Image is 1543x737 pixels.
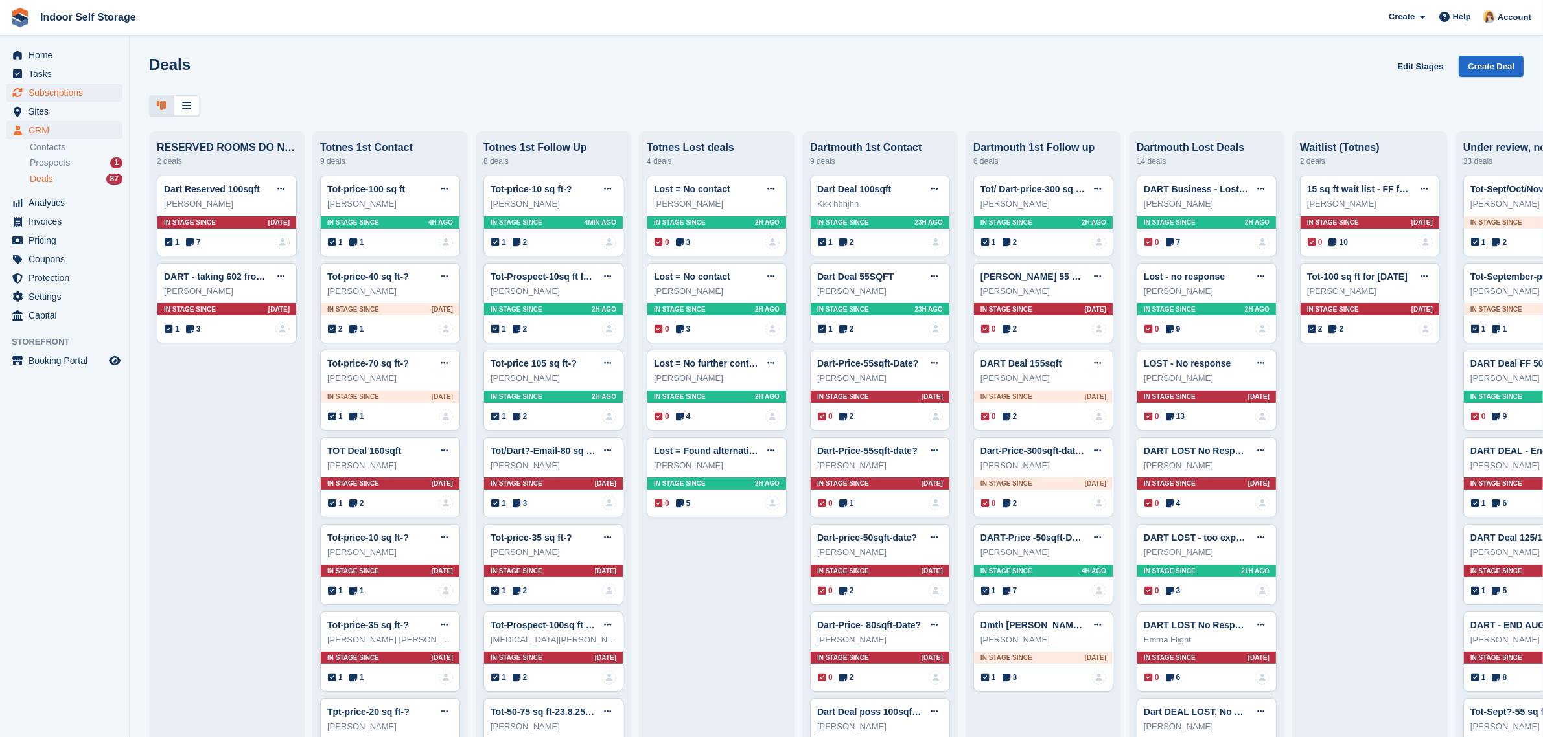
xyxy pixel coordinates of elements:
[513,411,528,422] span: 2
[654,358,765,368] a: Lost = No further contact.
[1411,218,1433,227] span: [DATE]
[6,231,122,249] a: menu
[817,218,869,227] span: In stage since
[29,250,106,268] span: Coupons
[929,670,943,685] a: deal-assignee-blank
[1245,304,1270,314] span: 2H AGO
[914,304,943,314] span: 23H AGO
[6,46,122,64] a: menu
[929,322,943,336] img: deal-assignee-blank
[6,194,122,212] a: menu
[29,212,106,231] span: Invoices
[327,198,453,210] div: [PERSON_NAME]
[980,184,1090,194] a: Tot/ Dart-price-300 sq ft-?
[839,236,854,248] span: 2
[327,304,379,314] span: In stage since
[327,184,405,194] a: Tot-price-100 sq ft
[1307,285,1433,298] div: [PERSON_NAME]
[439,584,453,598] a: deal-assignee-blank
[602,584,616,598] a: deal-assignee-blank
[110,157,122,168] div: 1
[1003,236,1017,248] span: 2
[491,411,506,422] span: 1
[1389,10,1415,23] span: Create
[1483,10,1496,23] img: Joanne Smith
[1166,236,1181,248] span: 7
[1144,304,1196,314] span: In stage since
[929,409,943,424] img: deal-assignee-blank
[428,218,453,227] span: 4H AGO
[491,392,542,402] span: In stage since
[980,620,1100,630] a: Dmth [PERSON_NAME] 100
[483,142,623,153] div: Totnes 1st Follow Up
[1255,584,1270,598] a: deal-assignee-blank
[980,446,1086,456] a: Dart-Price-300sqft-date?
[1255,235,1270,249] img: deal-assignee-blank
[30,157,70,169] span: Prospects
[12,335,129,348] span: Storefront
[655,323,669,335] span: 0
[6,250,122,268] a: menu
[817,446,918,456] a: Dart-Price-55sqft-date?
[1419,322,1433,336] a: deal-assignee-blank
[676,236,691,248] span: 3
[980,372,1106,385] div: [PERSON_NAME]
[817,620,921,630] a: Dart-Price- 80sqft-Date?
[602,496,616,510] img: deal-assignee-blank
[268,304,290,314] span: [DATE]
[1085,392,1106,402] span: [DATE]
[755,304,780,314] span: 2H AGO
[1092,409,1106,424] img: deal-assignee-blank
[349,323,364,335] span: 1
[320,153,460,169] div: 9 deals
[35,6,141,28] a: Indoor Self Storage
[29,194,106,212] span: Analytics
[818,236,833,248] span: 1
[1144,372,1270,385] div: [PERSON_NAME]
[164,285,290,298] div: [PERSON_NAME]
[602,670,616,685] a: deal-assignee-blank
[818,323,833,335] span: 1
[1166,323,1181,335] span: 9
[1248,392,1270,402] span: [DATE]
[491,271,607,282] a: Tot-Prospect-10sq ft locker
[654,446,761,456] a: Lost = Found alternative.
[491,323,506,335] span: 1
[107,353,122,368] a: Preview store
[1255,322,1270,336] img: deal-assignee-blank
[1144,707,1278,717] a: Dart DEAL LOST, No Response
[439,235,453,249] a: deal-assignee-blank
[491,236,506,248] span: 1
[439,496,453,510] a: deal-assignee-blank
[817,184,891,194] a: Dart Deal 100sqft
[491,372,616,385] div: [PERSON_NAME]
[491,620,640,630] a: Tot-Prospect-100sq ft ground floor
[765,496,780,510] a: deal-assignee-blank
[929,496,943,510] img: deal-assignee-blank
[320,142,460,153] div: Totnes 1st Contact
[1419,235,1433,249] a: deal-assignee-blank
[491,198,616,210] div: [PERSON_NAME]
[654,271,730,282] a: Lost = No contact
[327,285,453,298] div: [PERSON_NAME]
[655,236,669,248] span: 0
[1307,218,1359,227] span: In stage since
[654,218,706,227] span: In stage since
[328,236,343,248] span: 1
[765,235,780,249] a: deal-assignee-blank
[1471,236,1486,248] span: 1
[439,670,453,685] img: deal-assignee-blank
[439,322,453,336] img: deal-assignee-blank
[1308,323,1323,335] span: 2
[817,358,918,368] a: Dart-Price-55sqft-Date?
[1092,235,1106,249] img: deal-assignee-blank
[1092,584,1106,598] img: deal-assignee-blank
[275,322,290,336] a: deal-assignee-blank
[1300,153,1440,169] div: 2 deals
[149,56,191,73] h1: Deals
